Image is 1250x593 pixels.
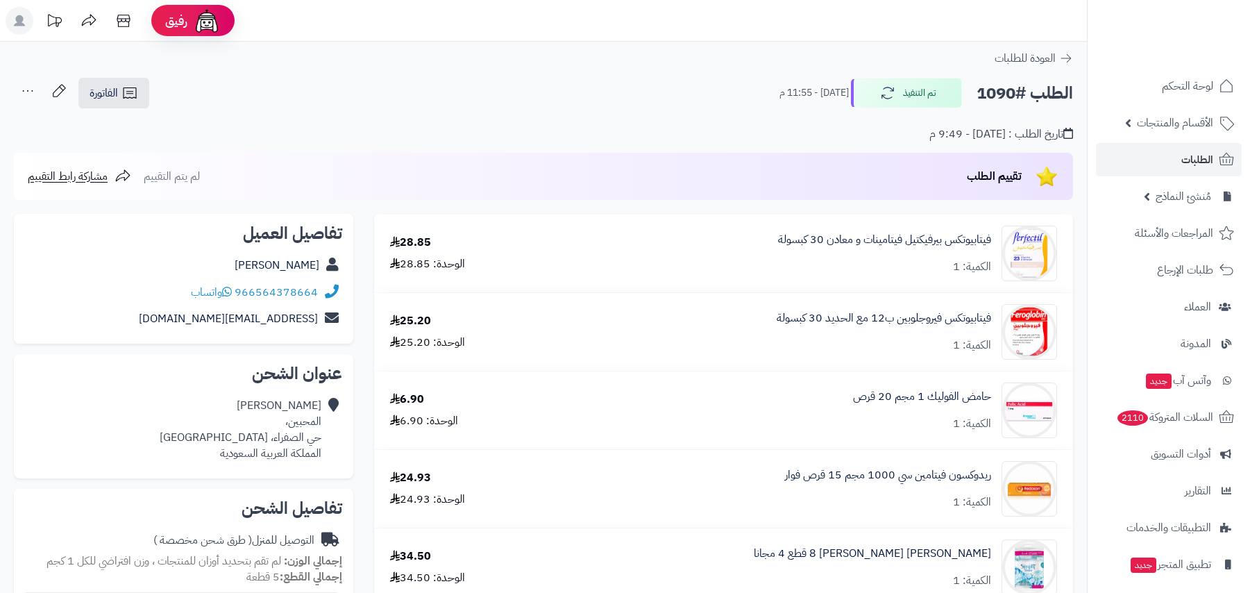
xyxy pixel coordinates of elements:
[1181,334,1211,353] span: المدونة
[777,310,991,326] a: فيتابيوتكس فيروجلوبين ب12 مع الحديد 30 كبسولة
[284,553,342,569] strong: إجمالي الوزن:
[754,546,991,562] a: [PERSON_NAME] [PERSON_NAME] 8 قطع 4 مجانا
[47,553,281,569] span: لم تقم بتحديد أوزان للمنتجات ، وزن افتراضي للكل 1 كجم
[778,232,991,248] a: فيتابيوتكس بيرفيكتيل فيتامينات و معادن 30 كبسولة
[977,79,1073,108] h2: الطلب #1090
[390,335,465,351] div: الوحدة: 25.20
[1096,217,1242,250] a: المراجعات والأسئلة
[1131,558,1156,573] span: جديد
[90,85,118,101] span: الفاتورة
[1096,437,1242,471] a: أدوات التسويق
[1002,461,1056,517] img: 456097d5441eea62d33f0c9a513f07bc687d-90x90.jpg
[1096,474,1242,508] a: التقارير
[1135,224,1213,243] span: المراجعات والأسئلة
[390,392,424,408] div: 6.90
[1137,113,1213,133] span: الأقسام والمنتجات
[25,365,342,382] h2: عنوان الشحن
[390,235,431,251] div: 28.85
[280,569,342,585] strong: إجمالي القطع:
[953,494,991,510] div: الكمية: 1
[235,257,319,274] a: [PERSON_NAME]
[1162,76,1213,96] span: لوحة التحكم
[1129,555,1211,574] span: تطبيق المتجر
[25,500,342,517] h2: تفاصيل الشحن
[390,570,465,586] div: الوحدة: 34.50
[1146,374,1172,389] span: جديد
[160,398,321,461] div: [PERSON_NAME] المحبين، حي الصفراء، [GEOGRAPHIC_DATA] المملكة العربية السعودية
[953,573,991,589] div: الكمية: 1
[967,168,1022,185] span: تقييم الطلب
[785,467,991,483] a: ريدوكسون فيتامين سي 1000 مجم 15 قرص فوار
[246,569,342,585] small: 5 قطعة
[1096,327,1242,360] a: المدونة
[1145,371,1211,390] span: وآتس آب
[1181,150,1213,169] span: الطلبات
[390,470,431,486] div: 24.93
[1184,297,1211,317] span: العملاء
[390,413,458,429] div: الوحدة: 6.90
[1096,253,1242,287] a: طلبات الإرجاع
[851,78,962,108] button: تم التنفيذ
[390,256,465,272] div: الوحدة: 28.85
[153,533,314,549] div: التوصيل للمنزل
[390,313,431,329] div: 25.20
[953,337,991,353] div: الكمية: 1
[1002,304,1056,360] img: 4382326347ade189f9ad685bd8739e926be4-90x90.jpg
[995,50,1056,67] span: العودة للطلبات
[953,259,991,275] div: الكمية: 1
[853,389,991,405] a: حامض الفوليك 1 مجم 20 قرص
[78,78,149,108] a: الفاتورة
[235,284,318,301] a: 966564378664
[1151,444,1211,464] span: أدوات التسويق
[390,549,431,565] div: 34.50
[1096,290,1242,324] a: العملاء
[1096,69,1242,103] a: لوحة التحكم
[1096,143,1242,176] a: الطلبات
[28,168,131,185] a: مشاركة رابط التقييم
[1096,364,1242,397] a: وآتس آبجديد
[995,50,1073,67] a: العودة للطلبات
[1126,518,1211,537] span: التطبيقات والخدمات
[1116,408,1213,427] span: السلات المتروكة
[1117,410,1148,426] span: 2110
[165,12,187,29] span: رفيق
[1157,260,1213,280] span: طلبات الإرجاع
[191,284,232,301] a: واتساب
[1156,37,1237,66] img: logo-2.png
[390,492,465,508] div: الوحدة: 24.93
[953,416,991,432] div: الكمية: 1
[779,86,849,100] small: [DATE] - 11:55 م
[139,310,318,327] a: [EMAIL_ADDRESS][DOMAIN_NAME]
[929,126,1073,142] div: تاريخ الطلب : [DATE] - 9:49 م
[25,225,342,242] h2: تفاصيل العميل
[1096,401,1242,434] a: السلات المتروكة2110
[193,7,221,35] img: ai-face.png
[153,532,252,549] span: ( طرق شحن مخصصة )
[1156,187,1211,206] span: مُنشئ النماذج
[37,7,71,38] a: تحديثات المنصة
[28,168,108,185] span: مشاركة رابط التقييم
[144,168,200,185] span: لم يتم التقييم
[1185,481,1211,501] span: التقارير
[1096,511,1242,544] a: التطبيقات والخدمات
[1002,383,1056,438] img: 4554b7b739f56e2112380aa0e5f095a03919-90x90.jpg
[1002,226,1056,281] img: 4380bf1fe64fc33277d03c63e5b1e971d737-90x90.jpg
[1096,548,1242,581] a: تطبيق المتجرجديد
